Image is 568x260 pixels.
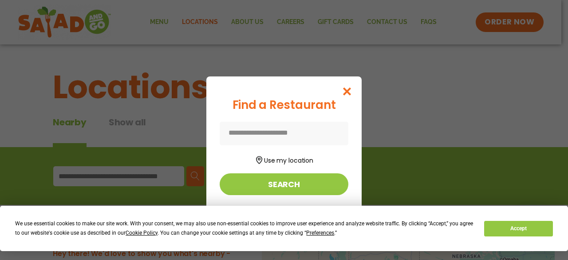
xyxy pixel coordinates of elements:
[220,153,348,165] button: Use my location
[306,230,334,236] span: Preferences
[126,230,158,236] span: Cookie Policy
[220,96,348,114] div: Find a Restaurant
[15,219,473,238] div: We use essential cookies to make our site work. With your consent, we may also use non-essential ...
[220,173,348,195] button: Search
[484,221,552,236] button: Accept
[333,76,362,106] button: Close modal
